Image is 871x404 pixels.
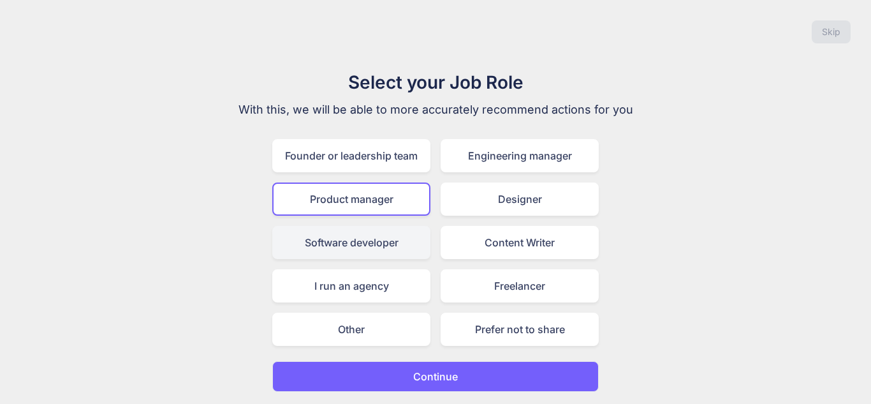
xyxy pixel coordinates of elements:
div: Software developer [272,226,430,259]
button: Continue [272,361,599,392]
div: Product manager [272,183,430,216]
div: Prefer not to share [441,313,599,346]
div: Founder or leadership team [272,139,430,172]
p: With this, we will be able to more accurately recommend actions for you [221,101,650,119]
div: Freelancer [441,269,599,303]
div: Designer [441,183,599,216]
div: Content Writer [441,226,599,259]
h1: Select your Job Role [221,69,650,96]
div: Other [272,313,430,346]
div: Engineering manager [441,139,599,172]
button: Skip [812,20,851,43]
div: I run an agency [272,269,430,303]
p: Continue [413,369,458,384]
